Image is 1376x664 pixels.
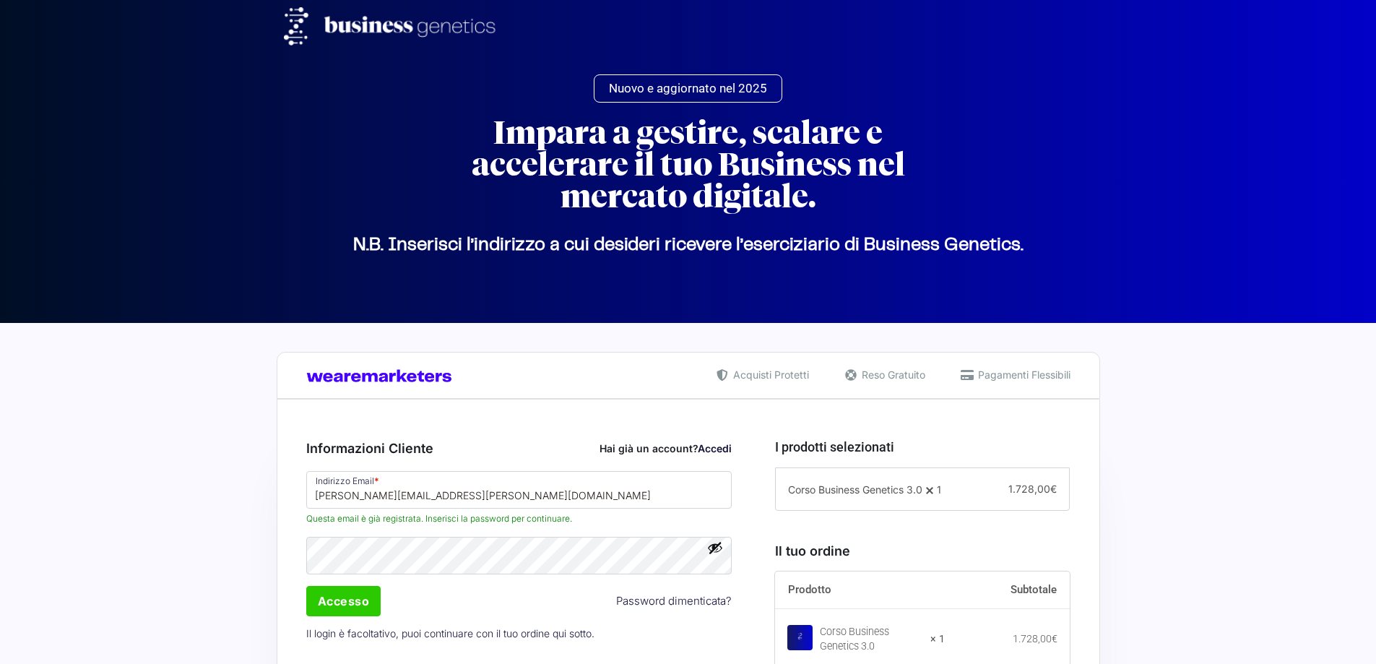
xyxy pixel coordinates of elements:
img: Corso Business Genetics 3.0 [787,625,813,650]
span: Reso Gratuito [858,367,925,382]
a: Nuovo e aggiornato nel 2025 [594,74,782,103]
span: 1.728,00 [1008,483,1057,495]
div: Corso Business Genetics 3.0 [820,625,921,654]
span: Acquisti Protetti [730,367,809,382]
span: Corso Business Genetics 3.0 [788,483,922,496]
input: Accesso [306,586,381,616]
th: Subtotale [945,572,1070,609]
p: Il login è facoltativo, puoi continuare con il tuo ordine qui sotto. [301,618,737,648]
button: Mostra password [707,540,723,556]
span: 1 [937,483,941,496]
span: € [1050,483,1057,495]
strong: × 1 [930,632,945,647]
a: Password dimenticata? [616,593,732,610]
a: Accedi [698,442,732,454]
div: Hai già un account? [600,441,732,456]
h2: Impara a gestire, scalare e accelerare il tuo Business nel mercato digitale. [428,117,948,212]
h3: Il tuo ordine [775,541,1070,561]
input: Indirizzo Email * [306,471,732,509]
bdi: 1.728,00 [1013,633,1057,644]
th: Prodotto [775,572,945,609]
span: Questa email è già registrata. Inserisci la password per continuare. [306,512,732,525]
p: N.B. Inserisci l’indirizzo a cui desideri ricevere l’eserciziario di Business Genetics. [284,245,1093,246]
span: € [1052,633,1057,644]
span: Pagamenti Flessibili [974,367,1070,382]
h3: Informazioni Cliente [306,439,732,458]
h3: I prodotti selezionati [775,437,1070,457]
span: Nuovo e aggiornato nel 2025 [609,82,767,95]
